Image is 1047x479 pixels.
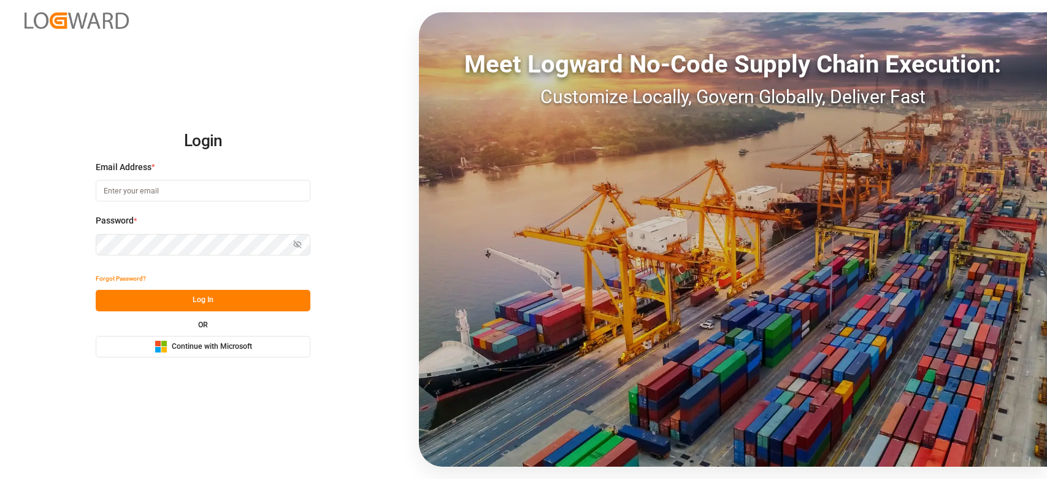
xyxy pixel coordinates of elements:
[96,180,310,201] input: Enter your email
[96,214,134,227] span: Password
[25,12,129,29] img: Logward_new_orange.png
[96,290,310,311] button: Log In
[419,46,1047,83] div: Meet Logward No-Code Supply Chain Execution:
[419,83,1047,111] div: Customize Locally, Govern Globally, Deliver Fast
[96,336,310,357] button: Continue with Microsoft
[198,321,208,329] small: OR
[96,122,310,161] h2: Login
[172,341,252,352] span: Continue with Microsoft
[96,268,146,290] button: Forgot Password?
[96,161,151,174] span: Email Address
